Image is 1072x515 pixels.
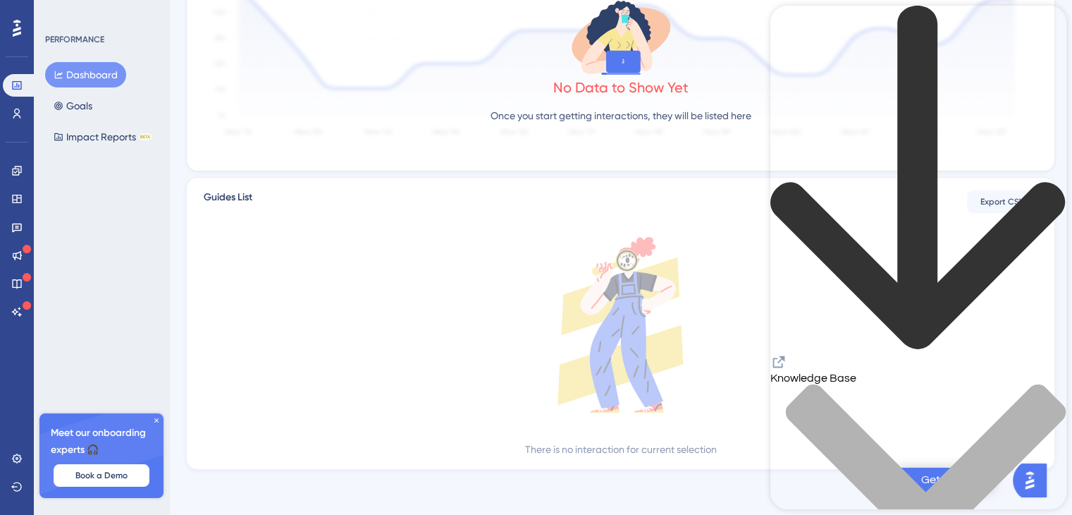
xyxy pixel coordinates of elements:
div: PERFORMANCE [45,34,104,45]
img: launcher-image-alternative-text [4,8,30,34]
span: Need Help? [33,4,88,20]
button: Goals [45,93,101,119]
div: BETA [139,133,152,140]
button: Impact ReportsBETA [45,124,160,150]
button: Book a Demo [54,464,149,487]
div: No Data to Show Yet [553,78,689,97]
button: Dashboard [45,62,126,87]
span: Meet our onboarding experts 🎧 [51,425,152,459]
span: Book a Demo [75,470,128,481]
span: Guides List [204,189,252,214]
p: Once you start getting interactions, they will be listed here [491,107,751,124]
div: There is no interaction for current selection [525,441,717,458]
